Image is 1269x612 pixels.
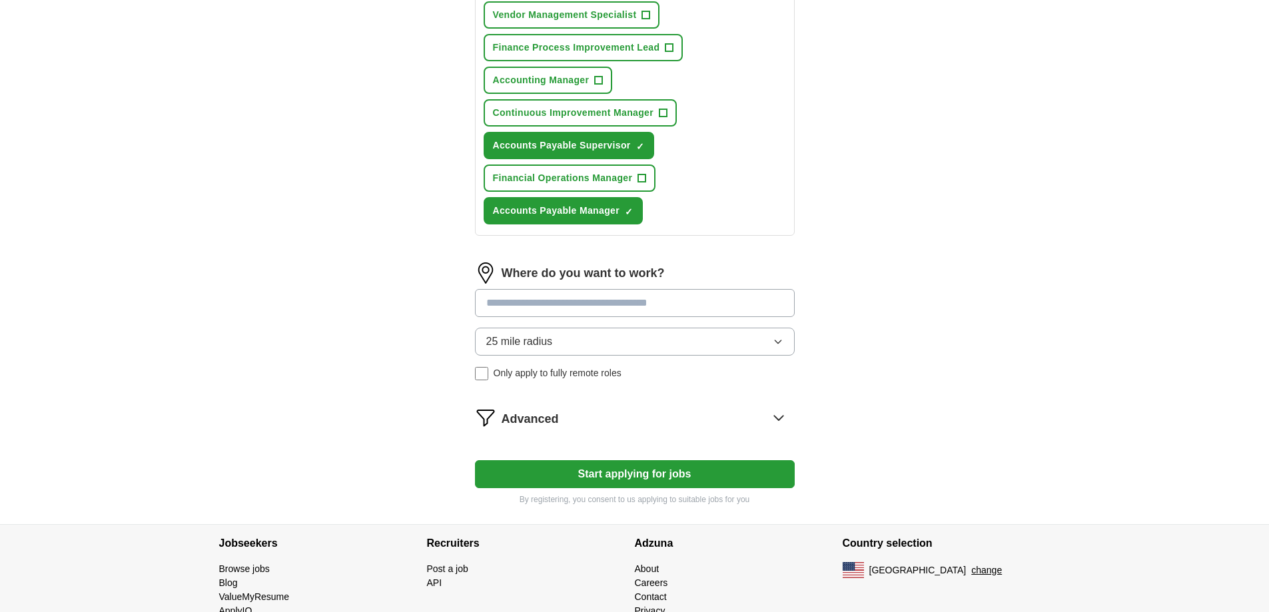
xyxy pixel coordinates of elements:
[635,563,659,574] a: About
[219,591,290,602] a: ValueMyResume
[475,262,496,284] img: location.png
[493,139,631,153] span: Accounts Payable Supervisor
[484,99,677,127] button: Continuous Improvement Manager
[475,407,496,428] img: filter
[484,132,654,159] button: Accounts Payable Supervisor✓
[475,460,795,488] button: Start applying for jobs
[486,334,553,350] span: 25 mile radius
[502,410,559,428] span: Advanced
[484,67,613,94] button: Accounting Manager
[493,73,590,87] span: Accounting Manager
[635,577,668,588] a: Careers
[493,171,633,185] span: Financial Operations Manager
[475,367,488,380] input: Only apply to fully remote roles
[493,41,660,55] span: Finance Process Improvement Lead
[971,563,1002,577] button: change
[484,197,643,224] button: Accounts Payable Manager✓
[843,562,864,578] img: US flag
[502,264,665,282] label: Where do you want to work?
[427,563,468,574] a: Post a job
[219,577,238,588] a: Blog
[636,141,644,152] span: ✓
[843,525,1051,562] h4: Country selection
[475,493,795,505] p: By registering, you consent to us applying to suitable jobs for you
[484,164,656,192] button: Financial Operations Manager
[625,206,633,217] span: ✓
[484,1,660,29] button: Vendor Management Specialist
[494,366,622,380] span: Only apply to fully remote roles
[493,8,637,22] span: Vendor Management Specialist
[219,563,270,574] a: Browse jobs
[427,577,442,588] a: API
[484,34,683,61] button: Finance Process Improvement Lead
[635,591,667,602] a: Contact
[869,563,967,577] span: [GEOGRAPHIC_DATA]
[493,106,654,120] span: Continuous Improvement Manager
[475,328,795,356] button: 25 mile radius
[493,204,620,218] span: Accounts Payable Manager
